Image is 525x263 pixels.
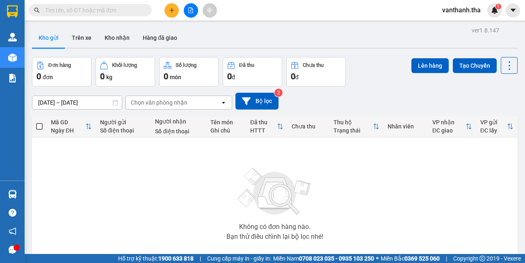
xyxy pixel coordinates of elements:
[8,190,17,199] img: warehouse-icon
[333,127,373,134] div: Trạng thái
[235,93,278,110] button: Bộ lọc
[303,62,324,68] div: Chưa thu
[100,71,105,81] span: 0
[155,128,202,135] div: Số điện thoại
[7,5,18,18] img: logo-vxr
[226,233,323,240] div: Bạn thử điều chỉnh lại bộ lọc nhé!
[98,28,136,48] button: Kho nhận
[472,26,499,35] div: ver 1.8.147
[170,74,181,80] span: món
[200,254,201,263] span: |
[96,57,155,87] button: Khối lượng0kg
[51,127,85,134] div: Ngày ĐH
[8,53,17,62] img: warehouse-icon
[131,98,187,107] div: Chọn văn phòng nhận
[45,6,142,15] input: Tìm tên, số ĐT hoặc mã đơn
[299,255,374,262] strong: 0708 023 035 - 0935 103 250
[480,127,507,134] div: ĐC lấy
[164,71,168,81] span: 0
[32,96,122,109] input: Select a date range.
[220,99,227,106] svg: open
[112,62,137,68] div: Khối lượng
[497,4,500,9] span: 1
[250,119,277,126] div: Đã thu
[34,7,40,13] span: search
[436,5,487,15] span: vanthanh.tha
[100,127,147,134] div: Số điện thoại
[203,3,217,18] button: aim
[47,116,96,137] th: Toggle SortBy
[227,71,232,81] span: 0
[376,257,379,260] span: ⚪️
[479,256,485,261] span: copyright
[246,116,288,137] th: Toggle SortBy
[51,119,85,126] div: Mã GD
[210,127,242,134] div: Ghi chú
[239,224,310,230] div: Không có đơn hàng nào.
[274,89,283,97] sup: 2
[432,119,466,126] div: VP nhận
[118,254,194,263] span: Hỗ trợ kỹ thuật:
[446,254,447,263] span: |
[155,118,202,125] div: Người nhận
[432,127,466,134] div: ĐC giao
[381,254,440,263] span: Miền Bắc
[250,127,277,134] div: HTTT
[239,62,254,68] div: Đã thu
[404,255,440,262] strong: 0369 525 060
[388,123,424,130] div: Nhân viên
[292,123,325,130] div: Chưa thu
[9,246,16,254] span: message
[100,119,147,126] div: Người gửi
[207,254,271,263] span: Cung cấp máy in - giấy in:
[32,28,65,48] button: Kho gửi
[476,116,518,137] th: Toggle SortBy
[509,7,517,14] span: caret-down
[32,57,91,87] button: Đơn hàng0đơn
[232,74,235,80] span: đ
[106,74,112,80] span: kg
[453,58,497,73] button: Tạo Chuyến
[210,119,242,126] div: Tên món
[188,7,194,13] span: file-add
[291,71,295,81] span: 0
[506,3,520,18] button: caret-down
[495,4,501,9] sup: 1
[234,163,316,220] img: svg+xml;base64,PHN2ZyBjbGFzcz0ibGlzdC1wbHVnX19zdmciIHhtbG5zPSJodHRwOi8vd3d3LnczLm9yZy8yMDAwL3N2Zy...
[37,71,41,81] span: 0
[169,7,175,13] span: plus
[159,57,219,87] button: Số lượng0món
[176,62,196,68] div: Số lượng
[329,116,383,137] th: Toggle SortBy
[136,28,184,48] button: Hàng đã giao
[286,57,346,87] button: Chưa thu0đ
[9,209,16,217] span: question-circle
[428,116,476,137] th: Toggle SortBy
[65,28,98,48] button: Trên xe
[184,3,198,18] button: file-add
[43,74,53,80] span: đơn
[158,255,194,262] strong: 1900 633 818
[480,119,507,126] div: VP gửi
[48,62,71,68] div: Đơn hàng
[491,7,498,14] img: icon-new-feature
[223,57,282,87] button: Đã thu0đ
[295,74,299,80] span: đ
[9,227,16,235] span: notification
[273,254,374,263] span: Miền Nam
[207,7,212,13] span: aim
[411,58,449,73] button: Lên hàng
[164,3,179,18] button: plus
[8,74,17,82] img: solution-icon
[333,119,373,126] div: Thu hộ
[8,33,17,41] img: warehouse-icon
